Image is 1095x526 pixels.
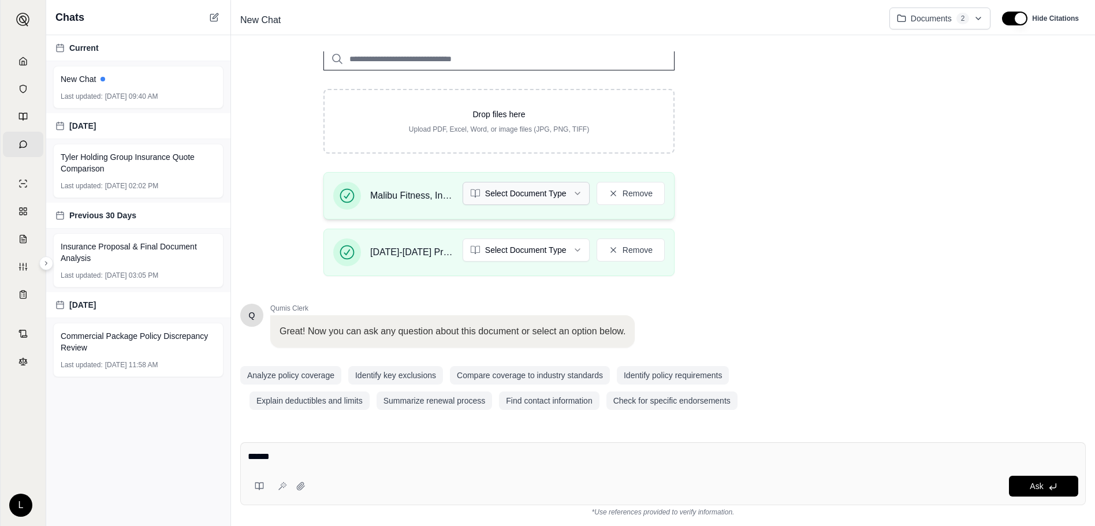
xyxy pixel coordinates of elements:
[61,92,103,101] span: Last updated:
[450,366,610,385] button: Compare coverage to industry standards
[240,366,341,385] button: Analyze policy coverage
[377,391,493,410] button: Summarize renewal process
[236,11,880,29] div: Edit Title
[956,13,970,24] span: 2
[606,391,738,410] button: Check for specific endorsements
[249,309,255,321] span: Hello
[61,181,103,191] span: Last updated:
[1030,482,1043,491] span: Ask
[105,360,158,370] span: [DATE] 11:58 AM
[343,109,655,120] p: Drop files here
[3,132,43,157] a: Chat
[105,271,158,280] span: [DATE] 03:05 PM
[69,299,96,311] span: [DATE]
[348,366,443,385] button: Identify key exclusions
[3,76,43,102] a: Documents Vault
[69,42,99,54] span: Current
[61,271,103,280] span: Last updated:
[61,151,216,174] span: Tyler Holding Group Insurance Quote Comparison
[370,189,453,203] span: Malibu Fitness, Inc_2025-09-29_22-33-39.docx
[1009,476,1078,497] button: Ask
[39,256,53,270] button: Expand sidebar
[16,13,30,27] img: Expand sidebar
[280,324,625,338] p: Great! Now you can ask any question about this document or select an option below.
[3,254,43,279] a: Custom Report
[3,199,43,224] a: Policy Comparisons
[3,226,43,252] a: Claim Coverage
[207,10,221,24] button: New Chat
[597,238,665,262] button: Remove
[3,349,43,374] a: Legal Search Engine
[105,181,158,191] span: [DATE] 02:02 PM
[3,49,43,74] a: Home
[499,391,599,410] button: Find contact information
[889,8,991,29] button: Documents2
[61,241,216,264] span: Insurance Proposal & Final Document Analysis
[240,505,1086,517] div: *Use references provided to verify information.
[3,171,43,196] a: Single Policy
[3,282,43,307] a: Coverage Table
[69,120,96,132] span: [DATE]
[61,73,96,85] span: New Chat
[3,321,43,346] a: Contract Analysis
[69,210,136,221] span: Previous 30 Days
[597,182,665,205] button: Remove
[61,330,216,353] span: Commercial Package Policy Discrepancy Review
[1032,14,1079,23] span: Hide Citations
[12,8,35,31] button: Expand sidebar
[61,360,103,370] span: Last updated:
[236,11,285,29] span: New Chat
[617,366,729,385] button: Identify policy requirements
[249,391,370,410] button: Explain deductibles and limits
[3,104,43,129] a: Prompt Library
[343,125,655,134] p: Upload PDF, Excel, Word, or image files (JPG, PNG, TIFF)
[911,13,952,24] span: Documents
[9,494,32,517] div: L
[105,92,158,101] span: [DATE] 09:40 AM
[370,245,453,259] span: [DATE]-[DATE] Proposal.docx
[55,9,84,25] span: Chats
[270,304,635,313] span: Qumis Clerk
